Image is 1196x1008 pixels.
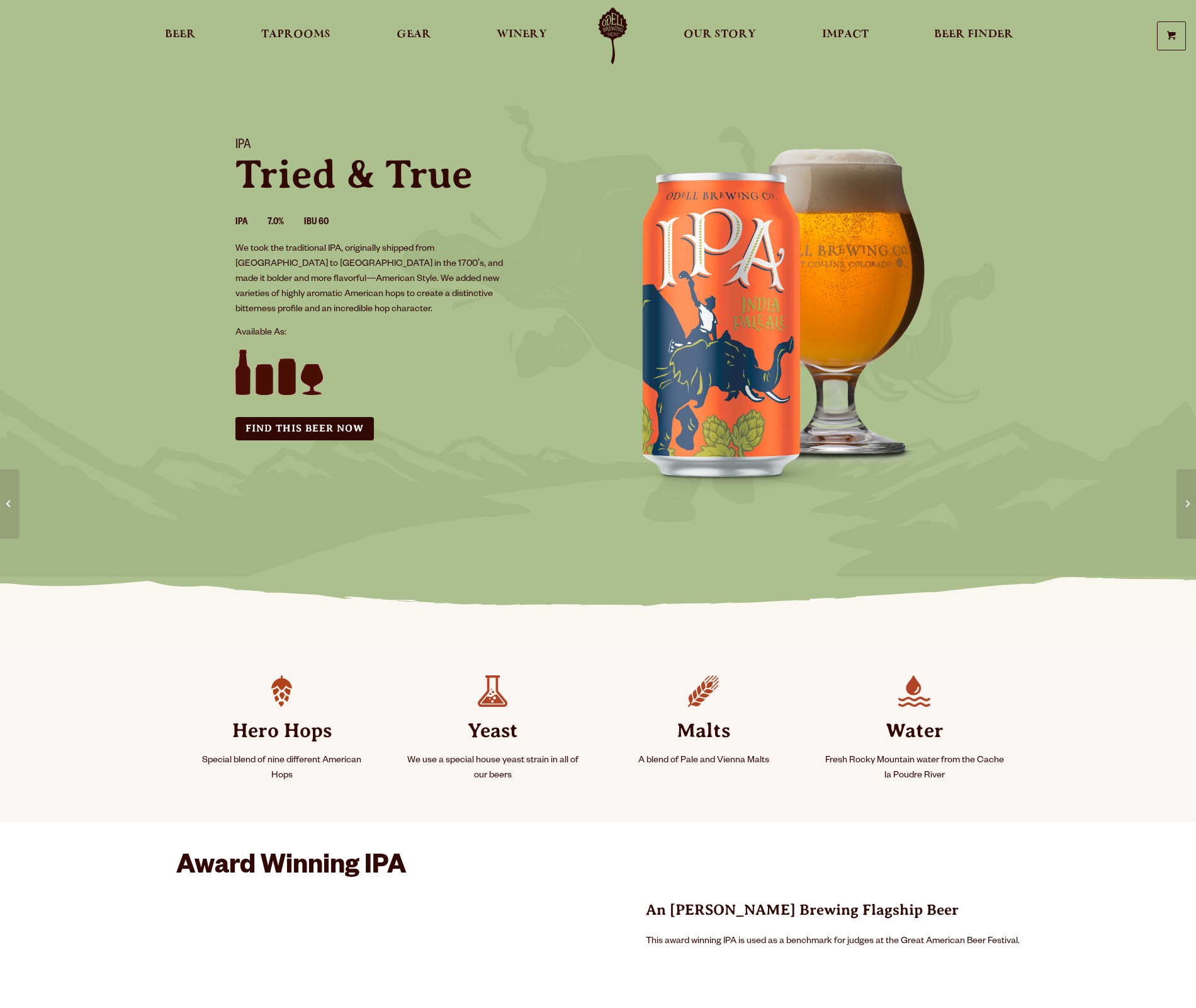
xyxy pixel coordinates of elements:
span: Beer Finder [934,30,1013,40]
p: A blend of Pale and Vienna Malts [613,753,794,769]
a: Find this Beer Now [235,417,374,440]
p: Tried & True [235,154,583,195]
a: Odell Home [589,8,636,64]
strong: Yeast [402,707,583,753]
p: Fresh Rocky Mountain water from the Cache la Poudre River [824,753,1005,784]
span: Gear [397,30,431,40]
strong: Water [824,707,1005,753]
p: Available As: [235,326,583,341]
span: Impact [822,30,869,40]
span: Taprooms [261,30,330,40]
a: Beer Finder [926,8,1022,64]
p: An [PERSON_NAME] Brewing Flagship Beer [646,898,1020,921]
a: Taprooms [253,8,339,64]
span: Winery [497,30,547,40]
p: Special blend of nine different American Hops [191,753,372,784]
img: IPA can and glass [598,123,976,501]
h2: Award Winning IPA [176,853,1020,883]
strong: Hero Hops [191,707,372,753]
a: Beer [157,8,204,64]
strong: Malts [613,707,794,753]
li: IBU 60 [304,215,349,231]
a: Winery [488,8,555,64]
a: Impact [814,8,877,64]
span: Our Story [684,30,756,40]
span: Beer [165,30,196,40]
p: We use a special house yeast strain in all of our beers [402,753,583,784]
p: We took the traditional IPA, originally shipped from [GEOGRAPHIC_DATA] to [GEOGRAPHIC_DATA] in th... [235,242,514,318]
a: Gear [388,8,439,64]
li: 7.0% [268,215,304,231]
h1: IPA [235,138,583,154]
a: Our Story [675,8,764,64]
li: IPA [235,215,268,231]
p: This award winning IPA is used as a benchmark for judges at the Great American Beer Festival. [646,934,1020,949]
